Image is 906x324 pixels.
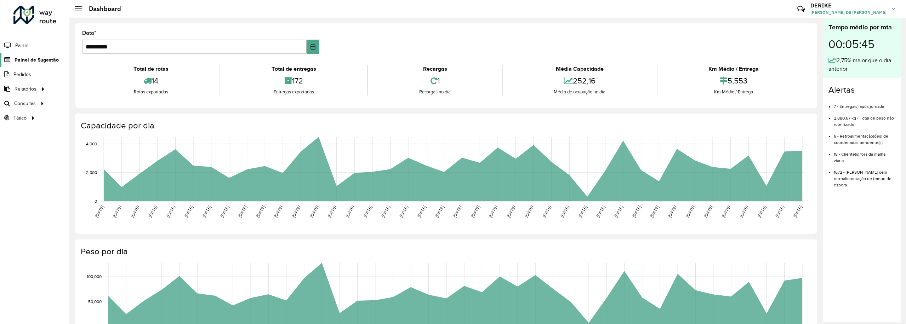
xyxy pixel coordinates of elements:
div: 1 [370,73,500,88]
div: Entregas exportadas [222,88,365,96]
h4: Peso por dia [81,247,810,257]
text: [DATE] [614,205,624,218]
div: Recargas no dia [370,88,500,96]
li: 7 - Entrega(s) após jornada [834,98,895,110]
text: [DATE] [273,205,283,218]
text: [DATE] [220,205,230,218]
text: [DATE] [327,205,337,218]
text: [DATE] [201,205,212,218]
h4: Alertas [828,85,895,95]
text: [DATE] [255,205,266,218]
div: Total de rotas [84,65,218,73]
text: [DATE] [560,205,570,218]
text: [DATE] [631,205,642,218]
text: [DATE] [524,205,534,218]
span: Consultas [14,100,36,107]
text: [DATE] [757,205,767,218]
span: [PERSON_NAME] DE [PERSON_NAME] [810,9,887,16]
label: Data [82,29,96,37]
text: [DATE] [739,205,749,218]
div: Rotas exportadas [84,88,218,96]
div: 00:05:45 [828,32,895,56]
div: Tempo médio por rota [828,23,895,32]
h4: Capacidade por dia [81,121,810,131]
div: Km Médio / Entrega [659,65,808,73]
text: [DATE] [183,205,194,218]
div: 12,75% maior que o dia anterior [828,56,895,73]
h3: DERIKE [810,2,887,9]
span: Painel [15,42,28,49]
text: [DATE] [309,205,319,218]
li: 6 - Retroalimentação(ões) de coordenadas pendente(s) [834,128,895,146]
text: 50,000 [88,300,102,304]
text: [DATE] [775,205,785,218]
text: [DATE] [291,205,301,218]
text: [DATE] [470,205,480,218]
text: [DATE] [94,205,104,218]
li: 18 - Cliente(s) fora da malha viária [834,146,895,164]
div: 252,16 [505,73,655,88]
div: Média Capacidade [505,65,655,73]
li: 2.880,67 kg - Total de peso não roteirizado [834,110,895,128]
text: [DATE] [166,205,176,218]
text: [DATE] [577,205,588,218]
div: 14 [84,73,218,88]
text: [DATE] [434,205,445,218]
text: 4,000 [86,141,97,146]
text: [DATE] [703,205,713,218]
text: [DATE] [649,205,660,218]
text: [DATE] [542,205,552,218]
div: 172 [222,73,365,88]
text: [DATE] [381,205,391,218]
h2: Dashboard [82,5,121,13]
text: [DATE] [130,205,140,218]
text: [DATE] [667,205,677,218]
span: Relatórios [15,85,36,93]
text: [DATE] [237,205,247,218]
text: [DATE] [112,205,122,218]
text: 0 [95,199,97,203]
text: 100,000 [87,274,102,279]
div: 5,553 [659,73,808,88]
li: 1672 - [PERSON_NAME] sem retroalimentação de tempo de espera [834,164,895,188]
text: [DATE] [792,205,803,218]
text: [DATE] [363,205,373,218]
span: Pedidos [13,71,31,78]
div: Total de entregas [222,65,365,73]
text: [DATE] [399,205,409,218]
text: [DATE] [452,205,462,218]
text: [DATE] [345,205,355,218]
div: Recargas [370,65,500,73]
text: [DATE] [488,205,498,218]
text: [DATE] [596,205,606,218]
text: [DATE] [721,205,731,218]
div: Km Médio / Entrega [659,88,808,96]
a: Contato Rápido [793,1,809,17]
text: [DATE] [148,205,158,218]
button: Choose Date [307,40,319,54]
div: Média de ocupação no dia [505,88,655,96]
span: Tático [13,114,27,122]
text: 2,000 [86,170,97,175]
span: Painel de Sugestão [15,56,59,64]
text: [DATE] [685,205,695,218]
text: [DATE] [416,205,427,218]
text: [DATE] [506,205,516,218]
